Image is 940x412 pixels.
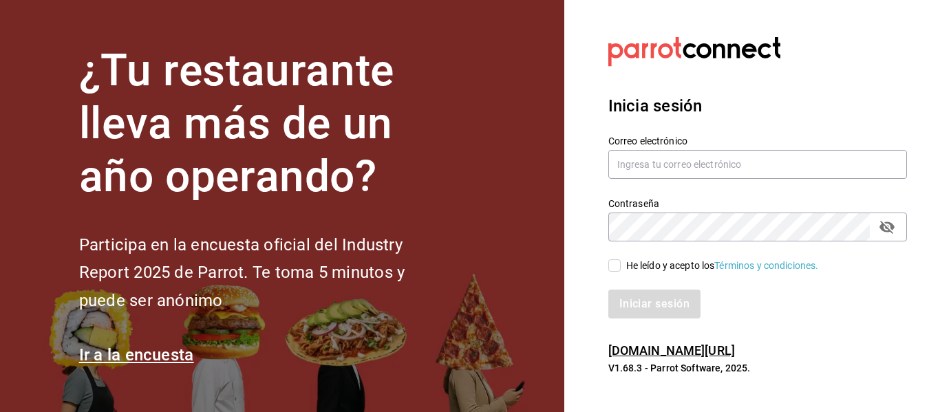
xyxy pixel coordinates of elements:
label: Correo electrónico [608,136,907,146]
h3: Inicia sesión [608,94,907,118]
a: Términos y condiciones. [714,260,818,271]
h1: ¿Tu restaurante lleva más de un año operando? [79,45,451,203]
a: Ir a la encuesta [79,345,194,365]
a: [DOMAIN_NAME][URL] [608,343,735,358]
input: Ingresa tu correo electrónico [608,150,907,179]
p: V1.68.3 - Parrot Software, 2025. [608,361,907,375]
button: passwordField [875,215,899,239]
h2: Participa en la encuesta oficial del Industry Report 2025 de Parrot. Te toma 5 minutos y puede se... [79,231,451,315]
div: He leído y acepto los [626,259,819,273]
label: Contraseña [608,199,907,208]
